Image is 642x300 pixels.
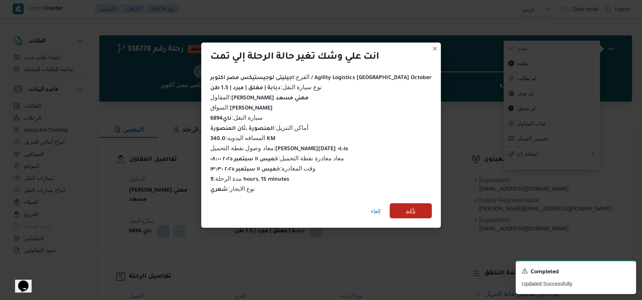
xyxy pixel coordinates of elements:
[210,157,278,163] b: خميس ١١ سبتمبر ٢٠٢٥ ٠٨:٠٠
[210,116,232,122] b: ناي6894
[522,280,630,288] p: Updated Successfully
[210,177,289,183] b: 9 hours, 15 minutes
[368,204,384,219] button: إلغاء
[210,94,308,101] span: المقاول :
[390,203,432,218] button: تأكيد
[406,206,416,215] span: تأكيد
[430,44,439,53] button: Closes this modal window
[210,187,228,193] b: شهري
[210,145,348,151] span: معاد وصول نقطة التحميل :
[210,175,289,182] span: مدة الرحلة :
[522,267,630,277] div: Notification
[210,167,280,173] b: خميس ١١ سبتمبر ٢٠٢٥ ١٣:٣٠
[210,85,281,91] b: دبابة | مغلق | مبرد | 1.5 طن
[230,106,273,112] b: [PERSON_NAME]
[210,114,263,121] span: سيارة النقل :
[210,135,275,141] span: المسافه اليدويه :
[210,136,275,142] b: 340.0 KM
[210,52,379,64] div: انت علي وشك تغير حالة الرحلة إلي تمت
[210,125,308,131] span: أماكن التنزيل :
[231,96,308,102] b: [PERSON_NAME] مهني مسعد
[210,74,431,80] span: الفرع :
[531,268,559,277] span: Completed
[210,104,272,111] span: السواق :
[210,126,274,132] b: المنصورة ,ثان المنصورة
[275,146,348,152] b: [PERSON_NAME][DATE] ٠٤:١٥
[210,165,316,172] span: وقت المغادره :
[210,186,255,192] span: نوع الايجار :
[371,207,381,216] span: إلغاء
[210,155,344,161] span: معاد مغادرة نقطة التحميل :
[210,75,431,81] b: اجيليتى لوجيستيكس مصر اكتوبر / Agility Logistics [GEOGRAPHIC_DATA] October
[8,270,32,292] iframe: chat widget
[210,84,321,90] span: نوع سيارة النقل :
